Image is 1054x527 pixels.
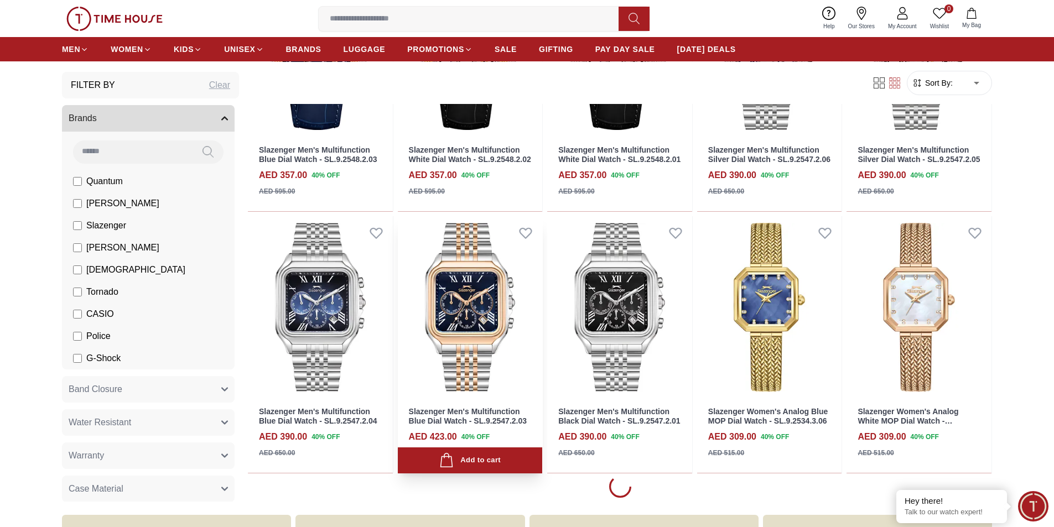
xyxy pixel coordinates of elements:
[286,39,321,59] a: BRANDS
[73,288,82,296] input: Tornado
[409,430,457,443] h4: AED 423.00
[174,39,202,59] a: KIDS
[69,416,131,429] span: Water Resistant
[847,216,991,399] img: Slazenger Women's Analog White MOP Dial Watch - SL.9.2534.3.03
[69,112,97,125] span: Brands
[86,285,118,299] span: Tornado
[73,310,82,319] input: CASIO
[398,447,543,473] button: Add to cart
[958,21,985,29] span: My Bag
[409,186,445,196] div: AED 595.00
[86,352,121,365] span: G-Shock
[858,407,958,435] a: Slazenger Women's Analog White MOP Dial Watch - SL.9.2534.3.03
[539,39,573,59] a: GIFTING
[224,44,255,55] span: UNISEX
[912,77,953,88] button: Sort By:
[71,79,115,92] h3: Filter By
[923,4,956,33] a: 0Wishlist
[595,39,655,59] a: PAY DAY SALE
[62,105,235,132] button: Brands
[311,432,340,442] span: 40 % OFF
[286,44,321,55] span: BRANDS
[461,170,490,180] span: 40 % OFF
[817,4,842,33] a: Help
[558,145,681,164] a: Slazenger Men's Multifunction White Dial Watch - SL.9.2548.2.01
[86,307,114,321] span: CASIO
[558,186,594,196] div: AED 595.00
[409,407,527,425] a: Slazenger Men's Multifunction Blue Dial Watch - SL.9.2547.2.03
[344,39,386,59] a: LUGGAGE
[539,44,573,55] span: GIFTING
[558,169,606,182] h4: AED 357.00
[209,79,230,92] div: Clear
[174,44,194,55] span: KIDS
[248,216,393,399] img: Slazenger Men's Multifunction Blue Dial Watch - SL.9.2547.2.04
[259,448,295,458] div: AED 650.00
[111,39,152,59] a: WOMEN
[311,170,340,180] span: 40 % OFF
[761,432,789,442] span: 40 % OFF
[611,432,639,442] span: 40 % OFF
[884,22,921,30] span: My Account
[697,216,842,399] img: Slazenger Women's Analog Blue MOP Dial Watch - SL.9.2534.3.06
[73,243,82,252] input: [PERSON_NAME]
[409,169,457,182] h4: AED 357.00
[677,44,736,55] span: [DATE] DEALS
[858,186,894,196] div: AED 650.00
[259,430,307,443] h4: AED 390.00
[923,77,953,88] span: Sort By:
[86,175,123,188] span: Quantum
[86,330,111,343] span: Police
[73,177,82,186] input: Quantum
[858,145,980,164] a: Slazenger Men's Multifunction Silver Dial Watch - SL.9.2547.2.05
[558,430,606,443] h4: AED 390.00
[819,22,839,30] span: Help
[62,376,235,403] button: Band Closure
[677,39,736,59] a: [DATE] DEALS
[495,44,517,55] span: SALE
[926,22,953,30] span: Wishlist
[86,197,159,210] span: [PERSON_NAME]
[407,39,473,59] a: PROMOTIONS
[86,219,126,232] span: Slazenger
[259,186,295,196] div: AED 595.00
[66,7,163,31] img: ...
[944,4,953,13] span: 0
[344,44,386,55] span: LUGGAGE
[1018,491,1048,521] div: Chat Widget
[62,442,235,469] button: Warranty
[259,169,307,182] h4: AED 357.00
[439,453,501,468] div: Add to cart
[73,265,82,274] input: [DEMOGRAPHIC_DATA]
[73,354,82,363] input: G-Shock
[708,430,756,443] h4: AED 309.00
[956,6,988,32] button: My Bag
[905,508,999,517] p: Talk to our watch expert!
[911,432,939,442] span: 40 % OFF
[461,432,490,442] span: 40 % OFF
[69,383,122,396] span: Band Closure
[73,199,82,208] input: [PERSON_NAME]
[86,263,185,276] span: [DEMOGRAPHIC_DATA]
[547,216,692,399] img: Slazenger Men's Multifunction Black Dial Watch - SL.9.2547.2.01
[708,145,830,164] a: Slazenger Men's Multifunction Silver Dial Watch - SL.9.2547.2.06
[558,448,594,458] div: AED 650.00
[259,407,377,425] a: Slazenger Men's Multifunction Blue Dial Watch - SL.9.2547.2.04
[62,44,80,55] span: MEN
[708,407,828,425] a: Slazenger Women's Analog Blue MOP Dial Watch - SL.9.2534.3.06
[911,170,939,180] span: 40 % OFF
[398,216,543,399] img: Slazenger Men's Multifunction Blue Dial Watch - SL.9.2547.2.03
[62,39,89,59] a: MEN
[86,241,159,254] span: [PERSON_NAME]
[905,495,999,507] div: Hey there!
[407,44,464,55] span: PROMOTIONS
[224,39,263,59] a: UNISEX
[558,407,680,425] a: Slazenger Men's Multifunction Black Dial Watch - SL.9.2547.2.01
[761,170,789,180] span: 40 % OFF
[611,170,639,180] span: 40 % OFF
[844,22,879,30] span: Our Stores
